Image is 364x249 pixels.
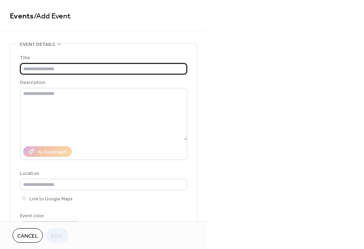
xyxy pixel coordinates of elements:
span: / Add Event [34,9,71,24]
div: Event color [20,212,79,220]
span: Link to Google Maps [29,195,73,203]
div: Title [20,54,186,62]
span: Cancel [17,232,38,240]
a: Events [10,9,34,24]
span: Event details [20,40,55,49]
div: Location [20,169,186,178]
div: Description [20,78,186,87]
button: Cancel [13,228,43,243]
